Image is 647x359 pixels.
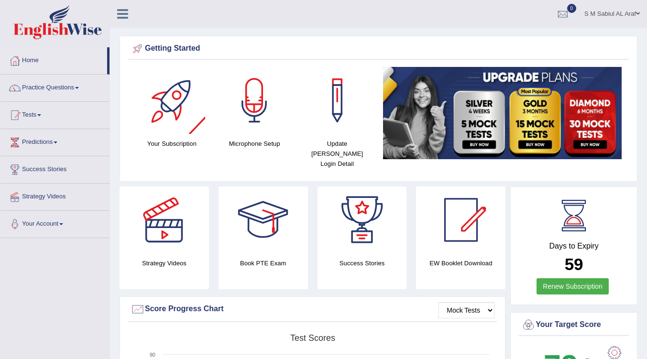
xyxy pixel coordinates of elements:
[565,255,583,273] b: 59
[120,258,209,268] h4: Strategy Videos
[318,258,407,268] h4: Success Stories
[0,102,110,126] a: Tests
[219,258,308,268] h4: Book PTE Exam
[135,139,208,149] h4: Your Subscription
[150,352,155,358] text: 90
[383,67,622,159] img: small5.jpg
[131,42,626,56] div: Getting Started
[521,242,626,250] h4: Days to Expiry
[131,302,494,316] div: Score Progress Chart
[567,4,577,13] span: 0
[537,278,609,294] a: Renew Subscription
[218,139,291,149] h4: Microphone Setup
[0,156,110,180] a: Success Stories
[521,318,626,332] div: Your Target Score
[416,258,505,268] h4: EW Booklet Download
[290,333,335,343] tspan: Test scores
[0,211,110,235] a: Your Account
[0,129,110,153] a: Predictions
[0,47,107,71] a: Home
[301,139,374,169] h4: Update [PERSON_NAME] Login Detail
[0,75,110,98] a: Practice Questions
[0,184,110,207] a: Strategy Videos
